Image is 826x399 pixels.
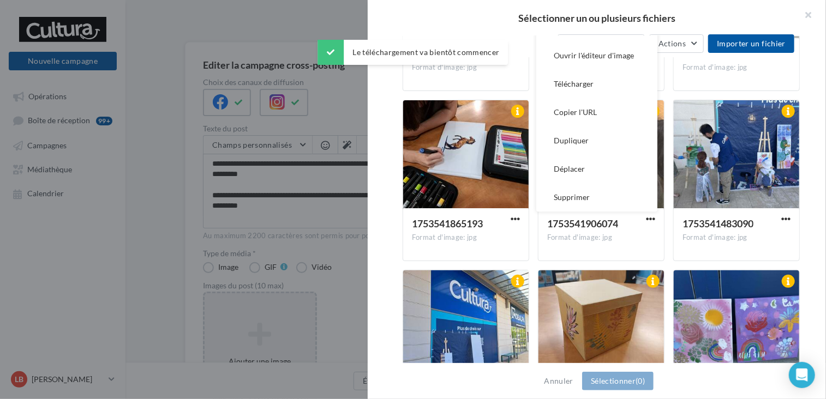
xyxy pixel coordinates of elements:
[558,34,645,53] button: Tout sélectionner
[536,155,657,183] button: Déplacer
[683,233,791,243] div: Format d'image: jpg
[649,34,704,53] button: Actions
[717,39,786,48] span: Importer un fichier
[412,233,520,243] div: Format d'image: jpg
[412,217,483,229] span: 1753541865193
[789,362,815,388] div: Open Intercom Messenger
[547,233,655,243] div: Format d'image: jpg
[636,376,645,385] span: (0)
[547,217,618,229] span: 1753541906074
[418,39,459,50] div: Mes fichiers
[683,63,791,72] div: Format d'image: jpg
[536,70,657,98] button: Télécharger
[536,41,657,70] button: Ouvrir l'éditeur d'image
[659,39,686,48] span: Actions
[536,126,657,155] button: Dupliquer
[385,13,809,23] h2: Sélectionner un ou plusieurs fichiers
[582,372,654,390] button: Sélectionner(0)
[708,34,794,53] button: Importer un fichier
[540,374,578,388] button: Annuler
[683,217,753,229] span: 1753541483090
[536,98,657,126] button: Copier l'URL
[536,183,657,211] button: Supprimer
[318,40,508,65] div: Le téléchargement va bientôt commencer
